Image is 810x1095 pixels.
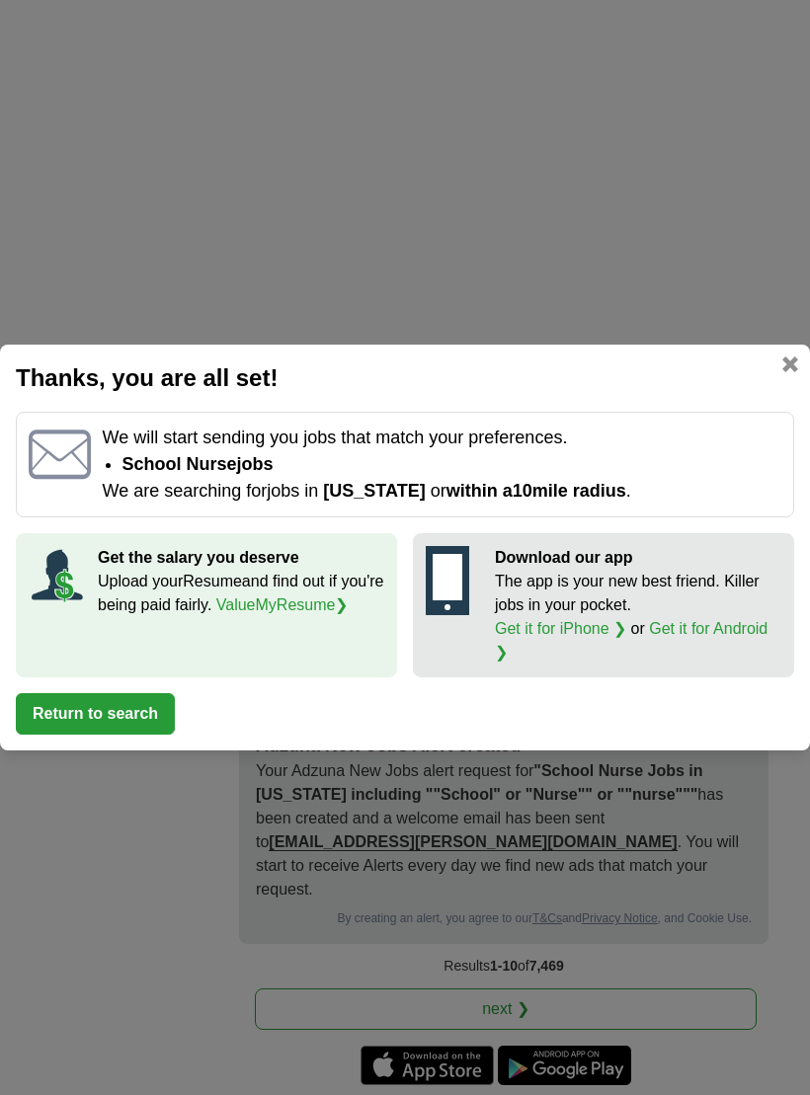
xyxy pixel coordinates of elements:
span: [US_STATE] [323,481,425,501]
p: Download our app [495,546,781,570]
p: The app is your new best friend. Killer jobs in your pocket. or [495,570,781,665]
button: Return to search [16,693,175,735]
p: Get the salary you deserve [98,546,384,570]
p: Upload your Resume and find out if you're being paid fairly. [98,570,384,617]
span: within a 10 mile radius [446,481,626,501]
p: We are searching for jobs in or . [103,478,782,505]
a: Get it for iPhone ❯ [495,620,626,637]
li: School Nurse jobs [122,451,782,478]
a: ValueMyResume❯ [216,596,349,613]
h2: Thanks, you are all set! [16,360,794,396]
p: We will start sending you jobs that match your preferences. [103,425,782,451]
